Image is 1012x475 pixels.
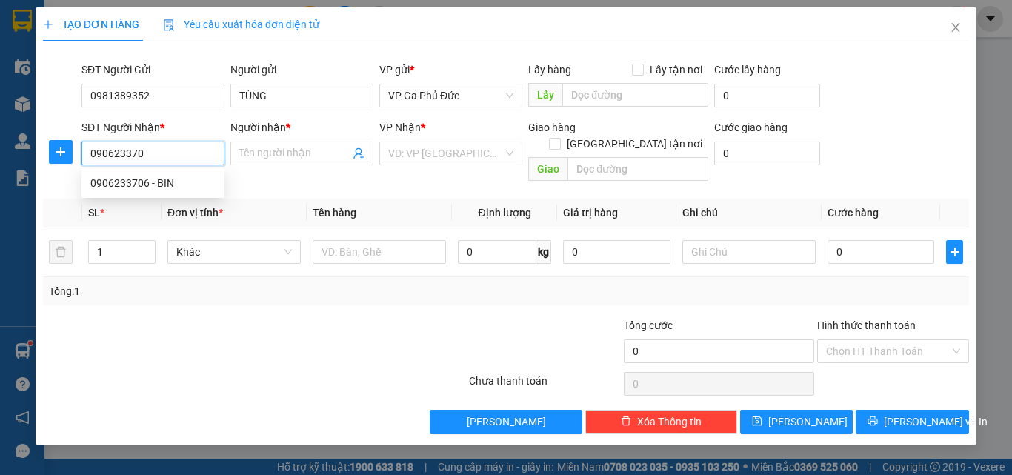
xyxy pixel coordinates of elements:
img: icon [163,19,175,31]
span: Khác [176,241,292,263]
span: Lấy hàng [528,64,571,76]
span: Xóa Thông tin [637,413,702,430]
div: SĐT Người Gửi [81,62,224,78]
button: plus [946,240,963,264]
th: Ghi chú [676,199,822,227]
span: plus [43,19,53,30]
li: Số nhà [STREET_ADDRESS][PERSON_NAME] [139,62,619,81]
span: [GEOGRAPHIC_DATA] tận nơi [561,136,708,152]
span: kg [536,240,551,264]
label: Cước lấy hàng [714,64,781,76]
input: Dọc đường [567,157,708,181]
span: user-add [353,147,364,159]
span: Đơn vị tính [167,207,223,219]
b: Công ty TNHH Trọng Hiếu Phú Thọ - Nam Cường Limousine [180,17,579,58]
input: 0 [563,240,670,264]
button: save[PERSON_NAME] [740,410,853,434]
div: 0906233706 - BIN [90,175,216,191]
span: Cước hàng [828,207,879,219]
span: Yêu cầu xuất hóa đơn điện tử [163,19,319,30]
span: Giao hàng [528,122,576,133]
span: VP Nhận [379,122,421,133]
span: Giá trị hàng [563,207,618,219]
span: Tổng cước [624,319,673,331]
span: Định lượng [478,207,530,219]
span: Giao [528,157,567,181]
span: plus [50,146,72,158]
div: Người nhận [230,119,373,136]
input: Cước giao hàng [714,142,820,165]
button: [PERSON_NAME] [430,410,582,434]
label: Hình thức thanh toán [817,319,916,331]
button: deleteXóa Thông tin [585,410,737,434]
span: [PERSON_NAME] và In [884,413,988,430]
button: delete [49,240,73,264]
li: Hotline: 1900400028 [139,81,619,99]
input: Ghi Chú [682,240,816,264]
span: Lấy [528,83,562,107]
span: VP Ga Phủ Đức [388,84,513,107]
span: plus [947,246,962,258]
div: Người gửi [230,62,373,78]
span: [PERSON_NAME] [467,413,546,430]
button: plus [49,140,73,164]
span: delete [621,416,631,428]
span: Tên hàng [313,207,356,219]
button: Close [935,7,976,49]
label: Cước giao hàng [714,122,788,133]
input: Cước lấy hàng [714,84,820,107]
span: TẠO ĐƠN HÀNG [43,19,139,30]
input: Dọc đường [562,83,708,107]
span: save [752,416,762,428]
div: SĐT Người Nhận [81,119,224,136]
div: 0906233706 - BIN [81,171,224,195]
div: VP gửi [379,62,522,78]
button: printer[PERSON_NAME] và In [856,410,969,434]
span: SL [88,207,100,219]
input: VD: Bàn, Ghế [313,240,446,264]
div: Chưa thanh toán [467,373,622,399]
span: close [950,21,962,33]
span: printer [868,416,878,428]
div: Tổng: 1 [49,283,392,299]
span: Lấy tận nơi [644,62,708,78]
span: [PERSON_NAME] [768,413,848,430]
